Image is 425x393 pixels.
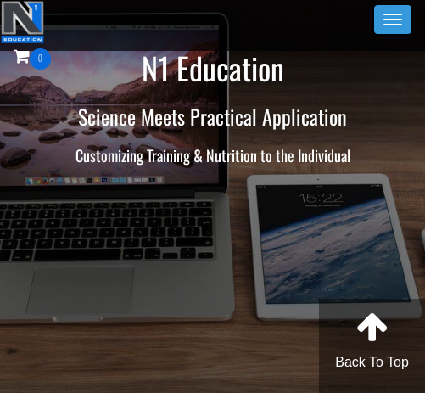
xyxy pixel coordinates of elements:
[13,51,412,85] h1: N1 Education
[14,44,51,67] a: 0
[13,105,412,127] h2: Science Meets Practical Application
[30,48,51,70] span: 0
[1,1,44,43] img: n1-education
[13,148,412,165] h3: Customizing Training & Nutrition to the Individual
[319,352,425,373] p: Back To Top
